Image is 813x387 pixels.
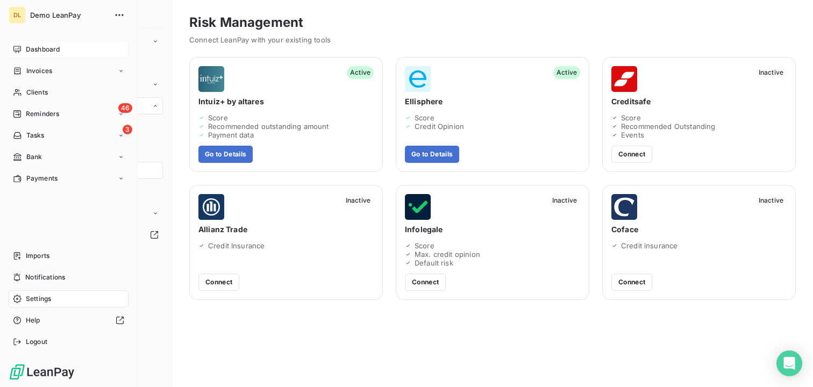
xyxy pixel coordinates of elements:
[347,66,374,79] span: Active
[25,273,65,282] span: Notifications
[26,152,42,162] span: Bank
[208,241,265,250] span: Credit Insurance
[415,241,434,250] span: Score
[118,103,132,113] span: 46
[405,146,459,163] button: Go to Details
[26,131,45,140] span: Tasks
[415,122,464,131] span: Credit Opinion
[776,350,802,376] div: Open Intercom Messenger
[208,113,228,122] span: Score
[415,250,480,259] span: Max. credit opinion
[343,194,374,207] span: Inactive
[415,113,434,122] span: Score
[553,66,580,79] span: Active
[549,194,580,207] span: Inactive
[26,88,48,97] span: Clients
[26,174,58,183] span: Payments
[26,294,51,304] span: Settings
[9,363,75,381] img: Logo LeanPay
[26,316,40,325] span: Help
[189,13,796,32] h3: Risk Management
[30,11,108,19] span: Demo LeanPay
[611,274,652,291] button: Connect
[123,125,132,134] span: 3
[621,131,644,139] span: Events
[26,45,60,54] span: Dashboard
[611,96,787,107] span: Creditsafe
[198,146,253,163] button: Go to Details
[26,66,52,76] span: Invoices
[9,6,26,24] div: DL
[611,224,787,235] span: Coface
[611,146,652,163] button: Connect
[26,109,59,119] span: Reminders
[26,251,49,261] span: Imports
[755,194,787,207] span: Inactive
[198,224,374,235] span: Allianz Trade
[198,96,374,107] span: Intuiz+ by altares
[405,96,580,107] span: Ellisphere
[208,122,329,131] span: Recommended outstanding amount
[621,241,677,250] span: Credit insurance
[621,113,641,122] span: Score
[208,131,254,139] span: Payment data
[621,122,715,131] span: Recommended Outstanding
[198,274,239,291] button: Connect
[405,224,580,235] span: Infolegale
[405,274,446,291] button: Connect
[755,66,787,79] span: Inactive
[9,312,129,329] a: Help
[189,35,796,44] span: Connect LeanPay with your existing tools
[26,337,47,347] span: Logout
[415,259,453,267] span: Default risk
